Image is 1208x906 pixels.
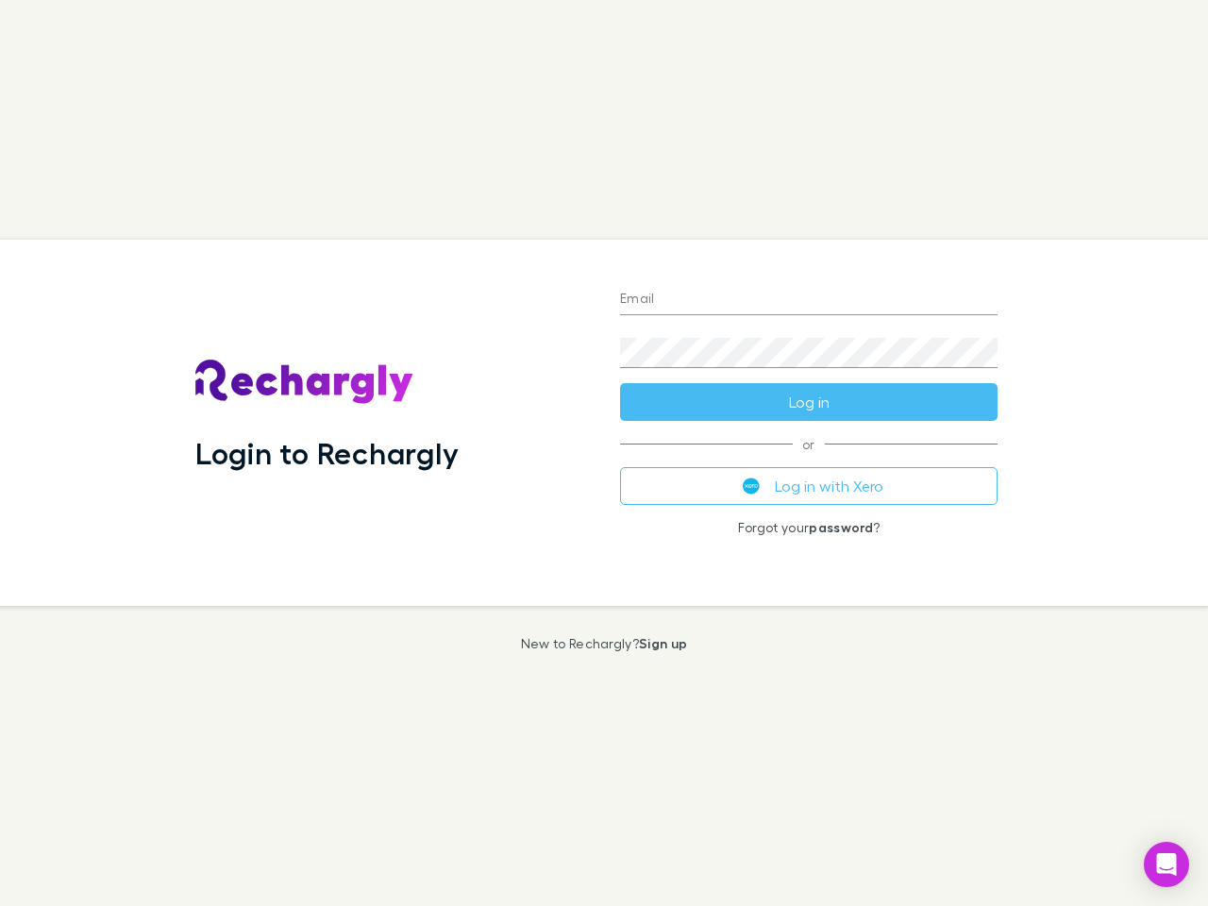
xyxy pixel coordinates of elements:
h1: Login to Rechargly [195,435,459,471]
span: or [620,444,998,445]
button: Log in [620,383,998,421]
img: Rechargly's Logo [195,360,414,405]
p: Forgot your ? [620,520,998,535]
a: password [809,519,873,535]
a: Sign up [639,635,687,651]
img: Xero's logo [743,478,760,495]
p: New to Rechargly? [521,636,688,651]
button: Log in with Xero [620,467,998,505]
div: Open Intercom Messenger [1144,842,1189,887]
